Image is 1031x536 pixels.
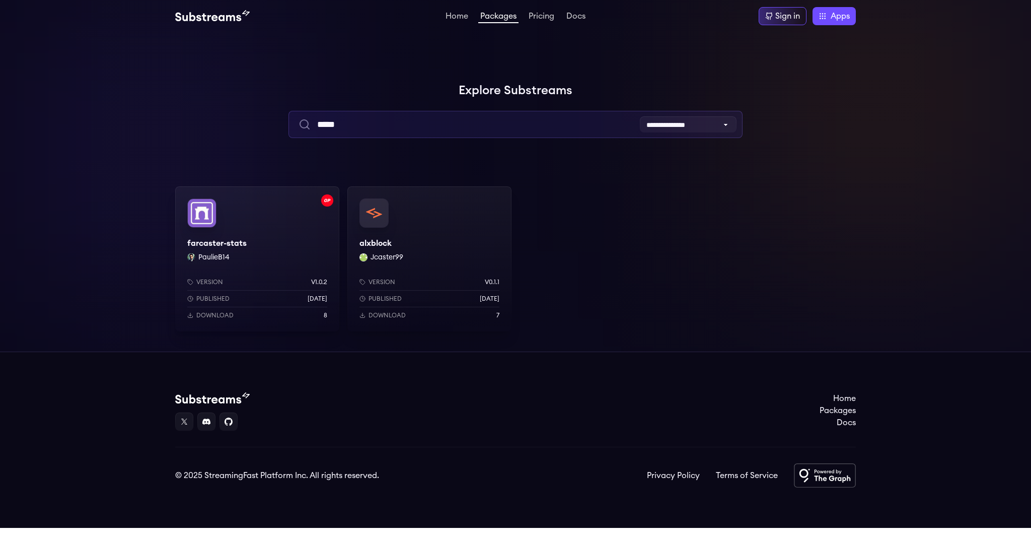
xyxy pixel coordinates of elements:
[831,10,850,22] span: Apps
[308,295,327,303] p: [DATE]
[311,278,327,286] p: v1.0.2
[371,252,403,262] button: Jcaster99
[647,470,700,482] a: Privacy Policy
[478,12,519,23] a: Packages
[175,470,379,482] div: © 2025 StreamingFast Platform Inc. All rights reserved.
[196,278,223,286] p: Version
[716,470,778,482] a: Terms of Service
[175,10,250,22] img: Substream's logo
[369,311,406,319] p: Download
[564,12,587,22] a: Docs
[196,311,234,319] p: Download
[444,12,470,22] a: Home
[820,392,856,405] a: Home
[794,463,856,488] img: Powered by The Graph
[321,194,333,207] img: Filter by optimism network
[175,186,339,331] a: Filter by optimism networkfarcaster-statsfarcaster-statsPaulieB14 PaulieB14Versionv1.0.2Published...
[347,186,511,331] a: alxblockalxblockJcaster99 Jcaster99Versionv0.1.1Published[DATE]Download7
[527,12,556,22] a: Pricing
[775,10,800,22] div: Sign in
[175,392,250,405] img: Substream's logo
[369,295,402,303] p: Published
[175,81,856,101] h1: Explore Substreams
[820,417,856,429] a: Docs
[369,278,395,286] p: Version
[198,252,230,262] button: PaulieB14
[759,7,806,25] a: Sign in
[324,311,327,319] p: 8
[820,405,856,417] a: Packages
[496,311,499,319] p: 7
[485,278,499,286] p: v0.1.1
[196,295,230,303] p: Published
[480,295,499,303] p: [DATE]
